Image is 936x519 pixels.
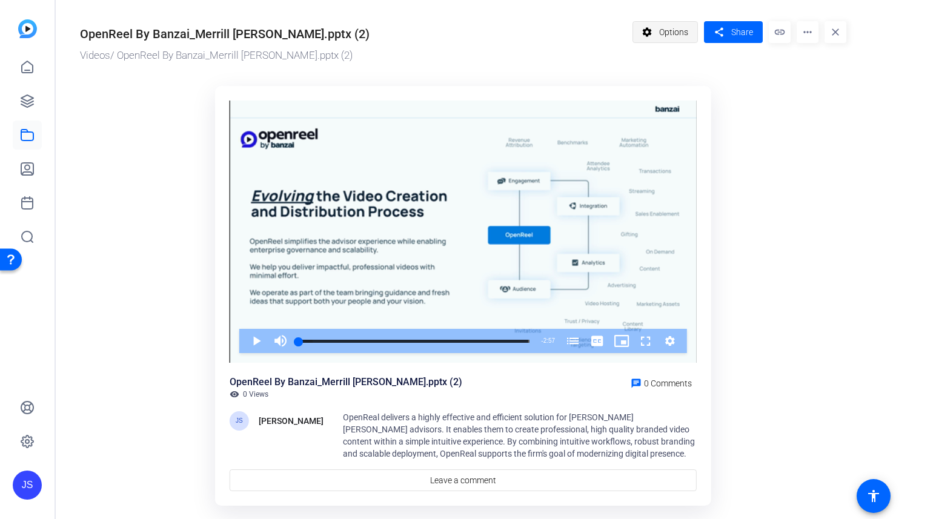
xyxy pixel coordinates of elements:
[13,471,42,500] div: JS
[626,375,697,389] a: 0 Comments
[430,474,496,487] span: Leave a comment
[640,21,655,44] mat-icon: settings
[230,101,697,363] div: Video Player
[731,26,753,39] span: Share
[230,469,697,491] a: Leave a comment
[704,21,763,43] button: Share
[634,329,658,353] button: Fullscreen
[769,21,791,43] mat-icon: link
[659,21,688,44] span: Options
[585,329,609,353] button: Captions
[244,329,268,353] button: Play
[80,48,626,64] div: / OpenReel By Banzai_Merrill [PERSON_NAME].pptx (2)
[644,379,692,388] span: 0 Comments
[18,19,37,38] img: blue-gradient.svg
[632,21,699,43] button: Options
[711,24,726,41] mat-icon: share
[825,21,846,43] mat-icon: close
[543,337,555,344] span: 2:57
[866,489,881,503] mat-icon: accessibility
[631,378,642,389] mat-icon: chat
[343,412,695,458] span: OpenReal delivers a highly effective and efficient solution for [PERSON_NAME] [PERSON_NAME] advis...
[230,411,249,431] div: JS
[609,329,634,353] button: Picture-in-Picture
[259,414,324,428] div: [PERSON_NAME]
[268,329,293,353] button: Mute
[541,337,543,344] span: -
[561,329,585,353] button: Chapters
[299,340,529,343] div: Progress Bar
[797,21,818,43] mat-icon: more_horiz
[230,389,239,399] mat-icon: visibility
[243,389,268,399] span: 0 Views
[230,375,462,389] div: OpenReel By Banzai_Merrill [PERSON_NAME].pptx (2)
[80,49,110,61] a: Videos
[80,25,370,43] div: OpenReel By Banzai_Merrill [PERSON_NAME].pptx (2)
